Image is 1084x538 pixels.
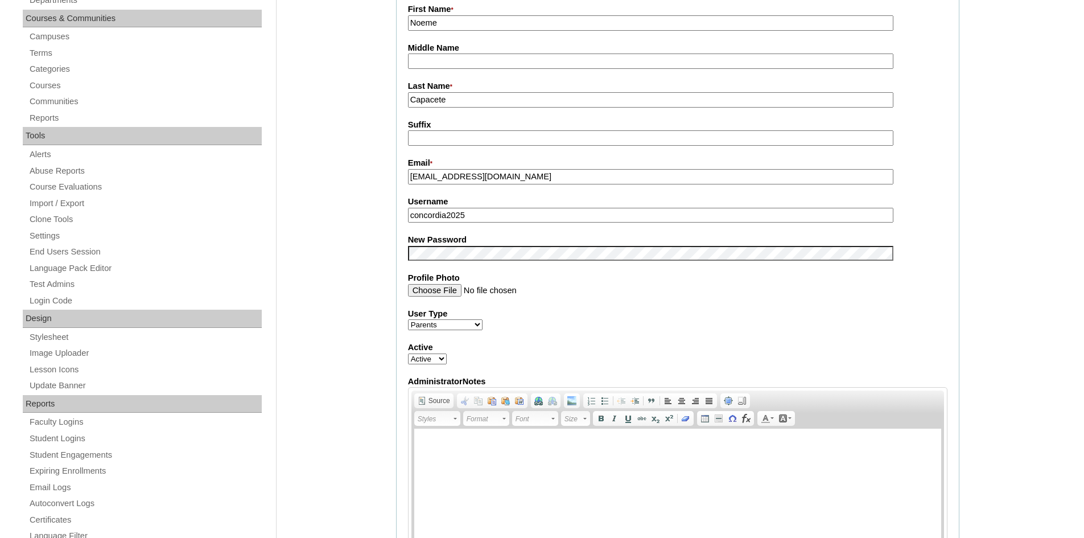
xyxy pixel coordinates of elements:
[408,3,947,16] label: First Name
[28,277,262,291] a: Test Admins
[546,395,559,407] a: Unlink
[23,10,262,28] div: Courses & Communities
[689,395,702,407] a: Align Right
[28,480,262,495] a: Email Logs
[408,42,947,54] label: Middle Name
[698,412,712,425] a: Table
[28,46,262,60] a: Terms
[23,310,262,328] div: Design
[739,412,753,425] a: Insert Equation
[608,412,621,425] a: Italic
[28,346,262,360] a: Image Uploader
[722,395,735,407] a: Maximize
[28,95,262,109] a: Communities
[565,395,579,407] a: Add Image
[28,30,262,44] a: Campuses
[28,180,262,194] a: Course Evaluations
[28,164,262,178] a: Abuse Reports
[628,395,642,407] a: Increase Indent
[467,412,501,426] span: Format
[649,412,662,425] a: Subscript
[598,395,612,407] a: Insert/Remove Bulleted List
[615,395,628,407] a: Decrease Indent
[472,395,485,407] a: Copy
[414,411,460,426] a: Styles
[28,196,262,211] a: Import / Export
[735,395,749,407] a: Show Blocks
[408,157,947,170] label: Email
[415,395,452,407] a: Source
[408,80,947,93] label: Last Name
[28,415,262,429] a: Faculty Logins
[28,79,262,93] a: Courses
[408,272,947,284] label: Profile Photo
[661,395,675,407] a: Align Left
[28,62,262,76] a: Categories
[702,395,716,407] a: Justify
[621,412,635,425] a: Underline
[408,234,947,246] label: New Password
[594,412,608,425] a: Bold
[28,448,262,462] a: Student Engagements
[28,464,262,478] a: Expiring Enrollments
[645,395,658,407] a: Block Quote
[512,411,558,426] a: Font
[28,245,262,259] a: End Users Session
[561,411,590,426] a: Size
[23,395,262,413] div: Reports
[635,412,649,425] a: Strike Through
[28,513,262,527] a: Certificates
[418,412,452,426] span: Styles
[408,376,947,388] label: AdministratorNotes
[28,111,262,125] a: Reports
[513,395,526,407] a: Paste from Word
[726,412,739,425] a: Insert Special Character
[499,395,513,407] a: Paste as plain text
[408,196,947,208] label: Username
[532,395,546,407] a: Link
[675,395,689,407] a: Center
[776,412,794,425] a: Background Color
[28,212,262,227] a: Clone Tools
[516,412,550,426] span: Font
[759,412,776,425] a: Text Color
[662,412,676,425] a: Superscript
[408,119,947,131] label: Suffix
[408,342,947,354] label: Active
[28,379,262,393] a: Update Banner
[427,396,450,405] span: Source
[463,411,509,426] a: Format
[485,395,499,407] a: Paste
[584,395,598,407] a: Insert/Remove Numbered List
[712,412,726,425] a: Insert Horizontal Line
[458,395,472,407] a: Cut
[28,229,262,243] a: Settings
[564,412,582,426] span: Size
[28,147,262,162] a: Alerts
[28,330,262,344] a: Stylesheet
[28,294,262,308] a: Login Code
[679,412,693,425] a: Remove Format
[28,363,262,377] a: Lesson Icons
[408,308,947,320] label: User Type
[28,432,262,446] a: Student Logins
[28,261,262,276] a: Language Pack Editor
[28,496,262,511] a: Autoconvert Logs
[23,127,262,145] div: Tools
